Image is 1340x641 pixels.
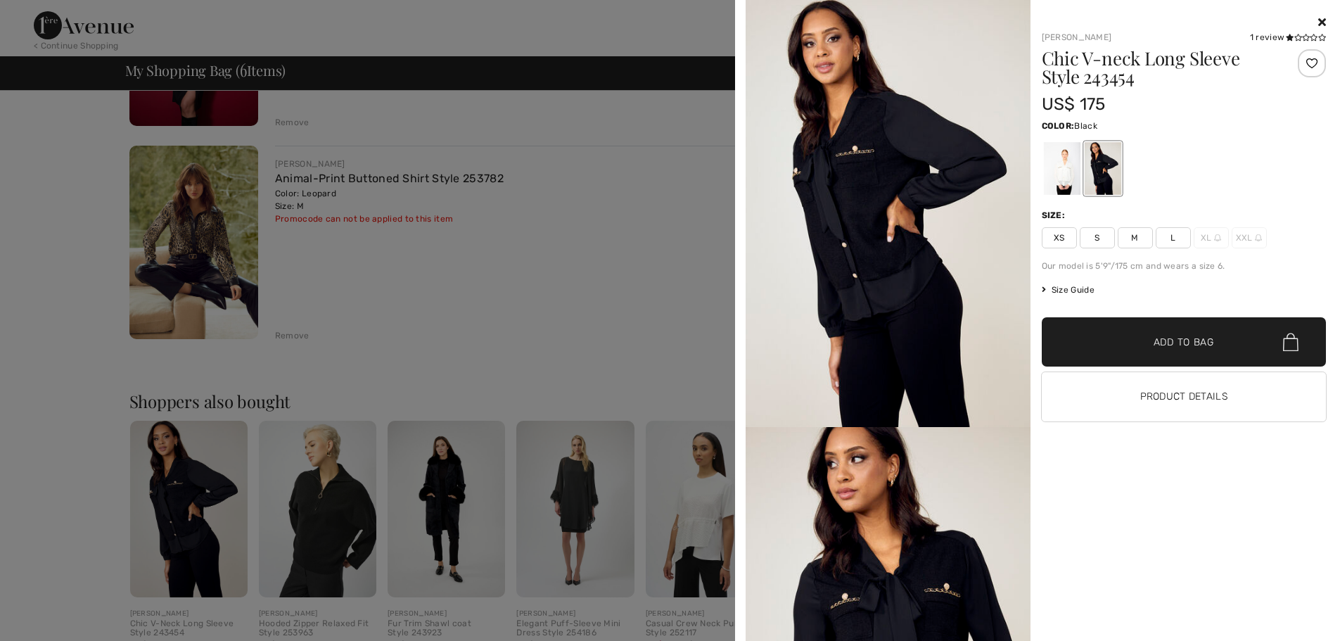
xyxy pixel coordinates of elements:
div: Black [1084,142,1121,195]
span: L [1156,227,1191,248]
div: Size: [1042,209,1068,222]
span: Size Guide [1042,284,1095,296]
span: XXL [1232,227,1267,248]
span: US$ 175 [1042,94,1106,114]
span: XS [1042,227,1077,248]
div: Off White [1043,142,1080,195]
h1: Chic V-neck Long Sleeve Style 243454 [1042,49,1279,86]
img: Bag.svg [1283,333,1298,351]
span: XL [1194,227,1229,248]
span: Help [32,10,60,23]
a: [PERSON_NAME] [1042,32,1112,42]
img: ring-m.svg [1214,234,1221,241]
button: Product Details [1042,372,1327,421]
div: Our model is 5'9"/175 cm and wears a size 6. [1042,260,1327,272]
span: S [1080,227,1115,248]
div: 1 review [1250,31,1326,44]
span: Black [1074,121,1097,131]
img: ring-m.svg [1255,234,1262,241]
button: Add to Bag [1042,317,1327,367]
span: M [1118,227,1153,248]
span: Add to Bag [1154,335,1214,350]
span: Color: [1042,121,1075,131]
